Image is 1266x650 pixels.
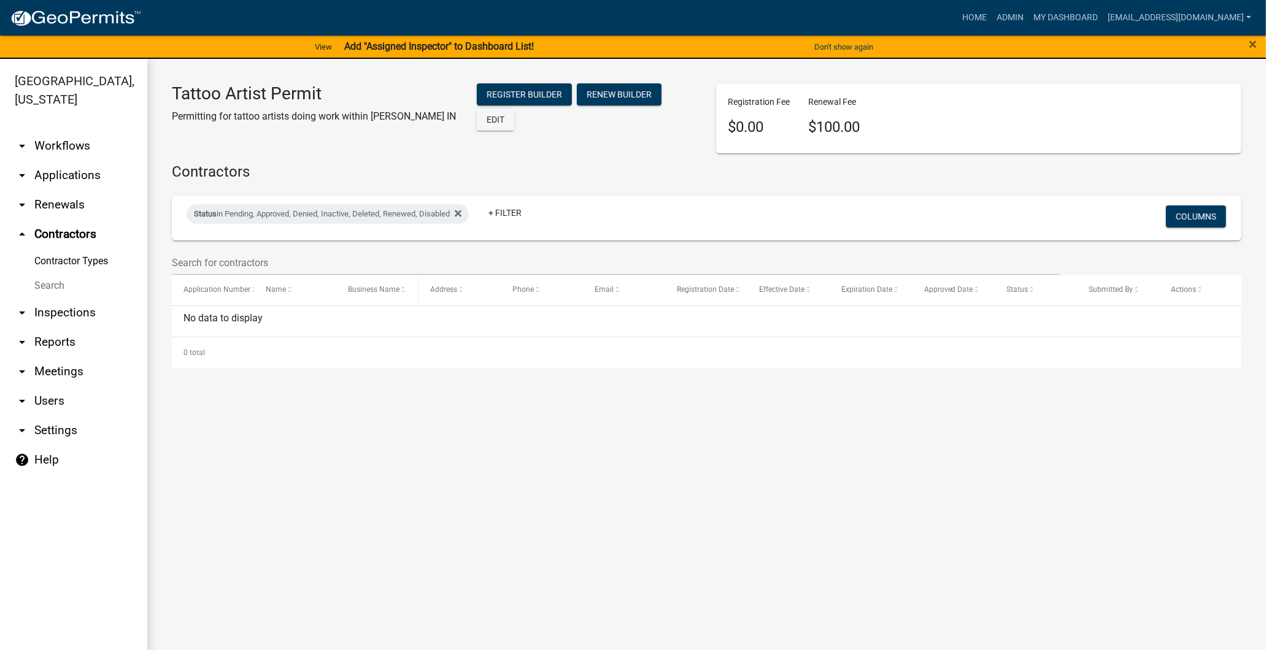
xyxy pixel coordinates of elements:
h4: Contractors [172,163,1241,181]
i: arrow_drop_down [15,197,29,212]
span: Submitted By [1089,285,1133,294]
h4: $100.00 [809,118,860,136]
datatable-header-cell: Expiration Date [830,275,913,305]
h3: Tattoo Artist Permit [172,83,456,104]
a: Admin [992,6,1029,29]
span: Application Number [183,285,250,294]
strong: Add "Assigned Inspector" to Dashboard List! [344,40,534,52]
i: arrow_drop_down [15,139,29,153]
button: Renew Builder [577,83,662,105]
i: arrow_drop_down [15,364,29,379]
span: Expiration Date [842,285,893,294]
span: Phone [512,285,534,294]
span: Business Name [348,285,399,294]
a: My Dashboard [1029,6,1103,29]
span: Email [595,285,614,294]
a: View [310,37,337,57]
i: arrow_drop_down [15,335,29,350]
p: Registration Fee [728,96,790,109]
span: Approved Date [924,285,973,294]
span: Status [1006,285,1028,294]
datatable-header-cell: Approved Date [913,275,995,305]
span: Name [266,285,286,294]
datatable-header-cell: Application Number [172,275,254,305]
datatable-header-cell: Status [995,275,1077,305]
datatable-header-cell: Business Name [336,275,419,305]
button: Columns [1166,205,1226,227]
button: Close [1249,37,1257,52]
i: arrow_drop_up [15,227,29,242]
input: Search for contractors [172,250,1060,275]
datatable-header-cell: Name [254,275,336,305]
datatable-header-cell: Effective Date [747,275,830,305]
a: Home [957,6,992,29]
button: Register Builder [477,83,572,105]
a: + Filter [479,202,531,224]
span: Effective Date [760,285,805,294]
p: Permitting for tattoo artists doing work within [PERSON_NAME] IN [172,109,456,124]
p: Renewal Fee [809,96,860,109]
span: Address [430,285,457,294]
span: Actions [1171,285,1196,294]
datatable-header-cell: Registration Date [665,275,747,305]
div: 0 total [172,337,1241,368]
i: arrow_drop_down [15,305,29,320]
span: Registration Date [677,285,735,294]
div: in Pending, Approved, Denied, Inactive, Deleted, Renewed, Disabled [187,204,469,224]
i: arrow_drop_down [15,423,29,438]
button: Don't show again [809,37,878,57]
datatable-header-cell: Submitted By [1077,275,1159,305]
a: [EMAIL_ADDRESS][DOMAIN_NAME] [1103,6,1256,29]
button: Edit [477,109,514,131]
span: Status [194,209,217,218]
datatable-header-cell: Phone [501,275,583,305]
span: × [1249,36,1257,53]
i: arrow_drop_down [15,394,29,408]
div: No data to display [172,306,1241,337]
i: help [15,453,29,467]
i: arrow_drop_down [15,168,29,183]
datatable-header-cell: Address [419,275,501,305]
h4: $0.00 [728,118,790,136]
datatable-header-cell: Email [583,275,665,305]
datatable-header-cell: Actions [1159,275,1241,305]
